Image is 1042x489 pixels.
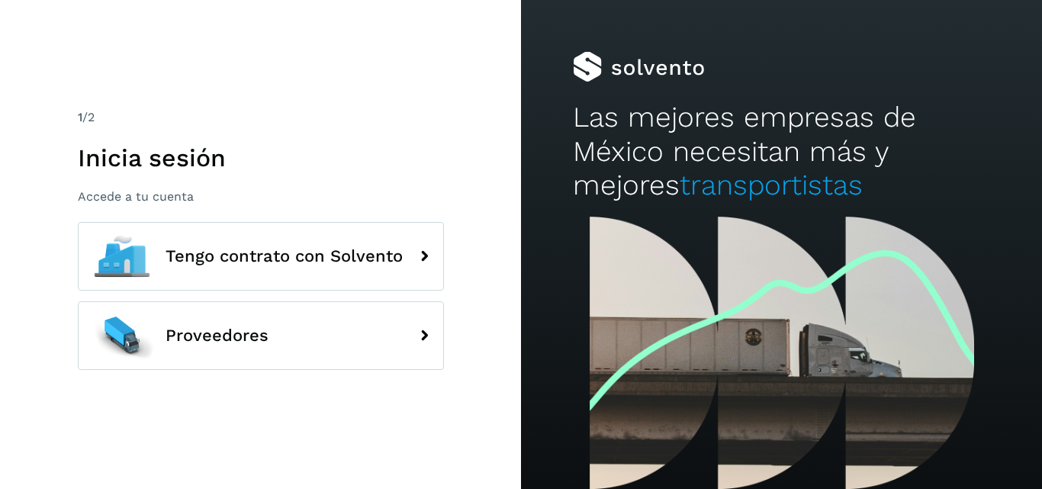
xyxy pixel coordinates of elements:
[166,247,403,265] span: Tengo contrato con Solvento
[78,110,82,124] span: 1
[78,108,444,127] div: /2
[78,189,444,204] p: Accede a tu cuenta
[573,101,989,202] h2: Las mejores empresas de México necesitan más y mejores
[166,327,269,345] span: Proveedores
[78,143,444,172] h1: Inicia sesión
[78,222,444,291] button: Tengo contrato con Solvento
[680,169,863,201] span: transportistas
[78,301,444,370] button: Proveedores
